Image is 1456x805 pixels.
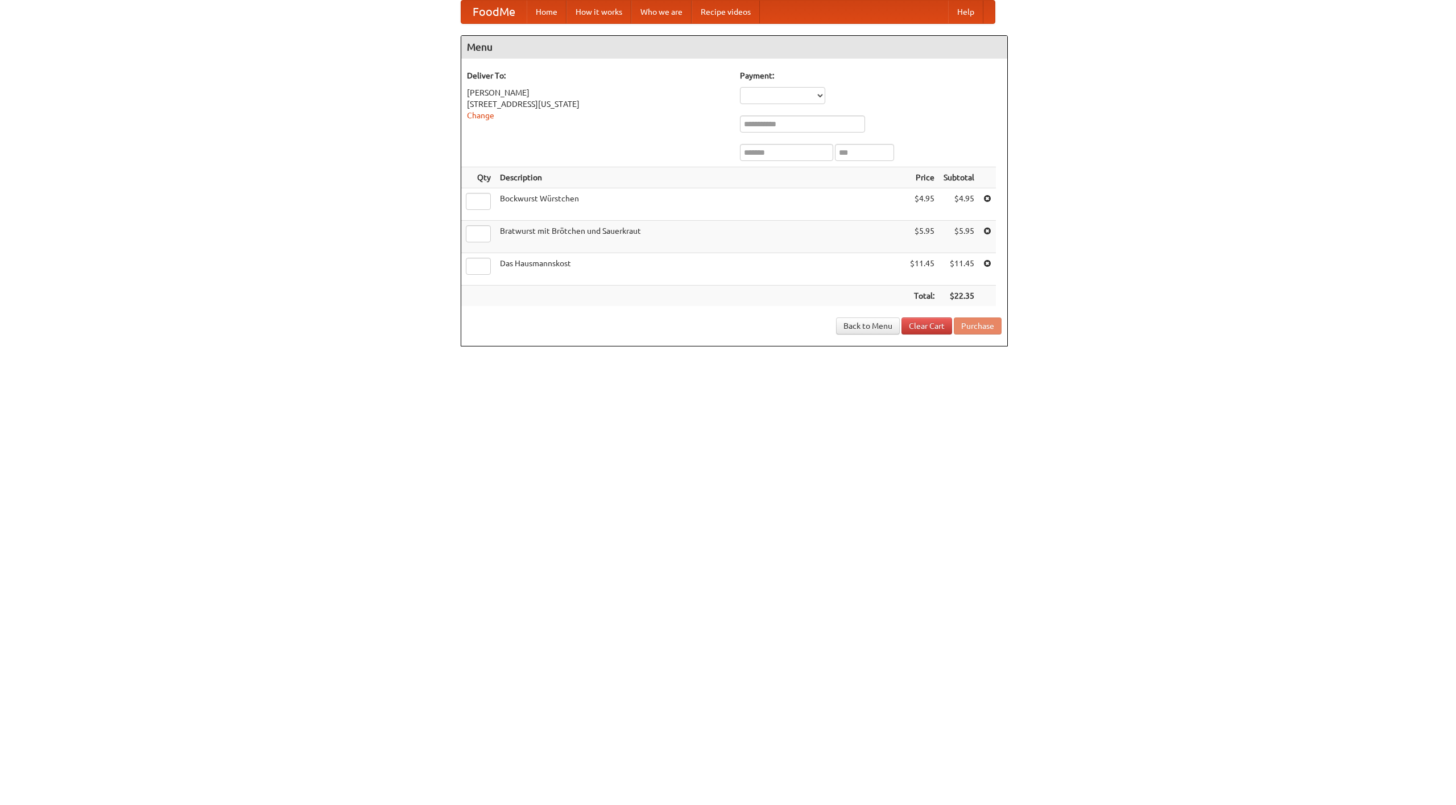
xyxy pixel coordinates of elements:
[836,317,900,335] a: Back to Menu
[461,1,527,23] a: FoodMe
[740,70,1002,81] h5: Payment:
[495,253,905,286] td: Das Hausmannskost
[905,188,939,221] td: $4.95
[939,167,979,188] th: Subtotal
[467,98,729,110] div: [STREET_ADDRESS][US_STATE]
[905,221,939,253] td: $5.95
[692,1,760,23] a: Recipe videos
[939,253,979,286] td: $11.45
[948,1,983,23] a: Help
[467,70,729,81] h5: Deliver To:
[905,286,939,307] th: Total:
[631,1,692,23] a: Who we are
[939,221,979,253] td: $5.95
[939,286,979,307] th: $22.35
[901,317,952,335] a: Clear Cart
[495,167,905,188] th: Description
[467,111,494,120] a: Change
[905,167,939,188] th: Price
[495,221,905,253] td: Bratwurst mit Brötchen und Sauerkraut
[527,1,566,23] a: Home
[566,1,631,23] a: How it works
[939,188,979,221] td: $4.95
[467,87,729,98] div: [PERSON_NAME]
[495,188,905,221] td: Bockwurst Würstchen
[461,36,1007,59] h4: Menu
[905,253,939,286] td: $11.45
[461,167,495,188] th: Qty
[954,317,1002,335] button: Purchase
